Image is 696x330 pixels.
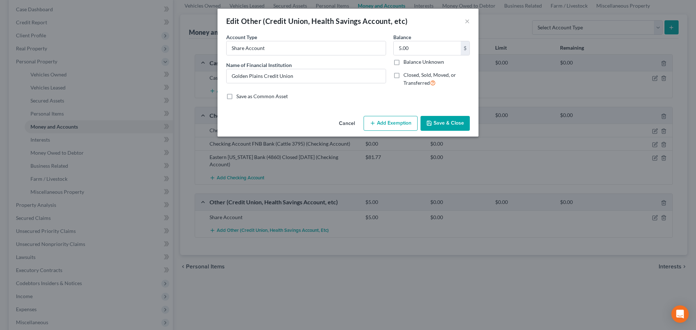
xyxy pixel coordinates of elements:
[226,33,257,41] label: Account Type
[333,117,361,131] button: Cancel
[364,116,418,131] button: Add Exemption
[226,16,408,26] div: Edit Other (Credit Union, Health Savings Account, etc)
[403,72,456,86] span: Closed, Sold, Moved, or Transferred
[403,58,444,66] label: Balance Unknown
[226,62,292,68] span: Name of Financial Institution
[461,41,469,55] div: $
[394,41,461,55] input: 0.00
[420,116,470,131] button: Save & Close
[465,17,470,25] button: ×
[236,93,288,100] label: Save as Common Asset
[227,69,386,83] input: Enter name...
[393,33,411,41] label: Balance
[227,41,386,55] input: Credit Union, HSA, etc
[671,305,689,323] div: Open Intercom Messenger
